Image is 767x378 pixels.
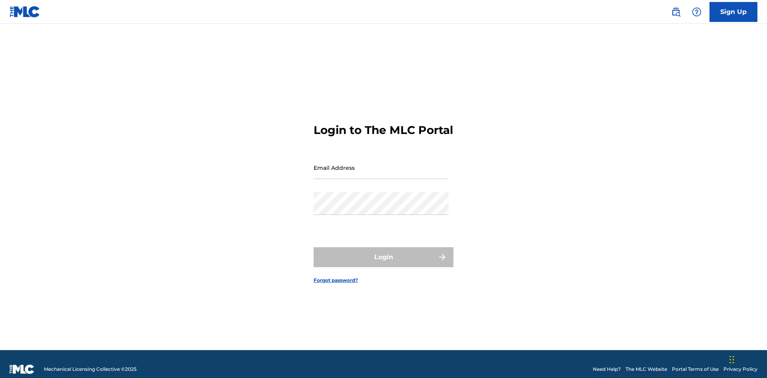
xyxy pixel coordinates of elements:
iframe: Chat Widget [727,340,767,378]
span: Mechanical Licensing Collective © 2025 [44,366,137,373]
img: logo [10,364,34,374]
h3: Login to The MLC Portal [314,123,453,137]
a: Privacy Policy [723,366,757,373]
a: Portal Terms of Use [672,366,719,373]
img: help [692,7,701,17]
img: search [671,7,681,17]
a: Sign Up [709,2,757,22]
div: Drag [729,348,734,372]
a: Public Search [668,4,684,20]
div: Help [689,4,705,20]
img: MLC Logo [10,6,40,18]
a: The MLC Website [626,366,667,373]
a: Need Help? [593,366,621,373]
a: Forgot password? [314,277,358,284]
